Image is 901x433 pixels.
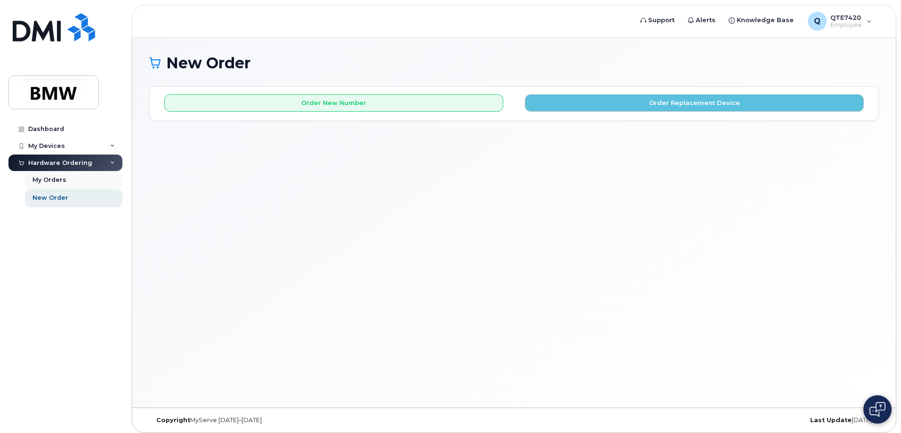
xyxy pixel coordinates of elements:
[164,94,503,112] button: Order New Number
[156,417,190,424] strong: Copyright
[636,417,879,424] div: [DATE]
[149,55,879,71] h1: New Order
[810,417,852,424] strong: Last Update
[525,94,864,112] button: Order Replacement Device
[869,402,885,417] img: Open chat
[149,417,393,424] div: MyServe [DATE]–[DATE]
